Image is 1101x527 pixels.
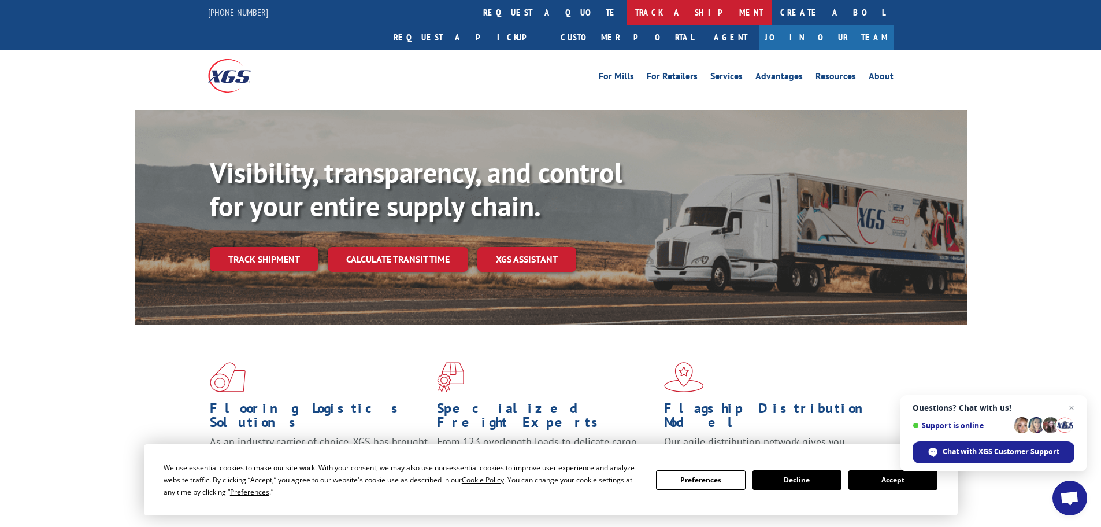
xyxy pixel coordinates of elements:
a: Request a pickup [385,25,552,50]
span: Questions? Chat with us! [913,403,1074,412]
a: Open chat [1052,481,1087,515]
span: Our agile distribution network gives you nationwide inventory management on demand. [664,435,877,462]
div: We use essential cookies to make our site work. With your consent, we may also use non-essential ... [164,462,642,498]
img: xgs-icon-total-supply-chain-intelligence-red [210,362,246,392]
img: xgs-icon-flagship-distribution-model-red [664,362,704,392]
a: Customer Portal [552,25,702,50]
a: Resources [815,72,856,84]
span: As an industry carrier of choice, XGS has brought innovation and dedication to flooring logistics... [210,435,428,476]
span: Chat with XGS Customer Support [943,447,1059,457]
span: Support is online [913,421,1010,430]
p: From 123 overlength loads to delicate cargo, our experienced staff knows the best way to move you... [437,435,655,487]
a: Join Our Team [759,25,894,50]
button: Preferences [656,470,745,490]
button: Accept [848,470,937,490]
a: Calculate transit time [328,247,468,272]
span: Chat with XGS Customer Support [913,441,1074,463]
a: Services [710,72,743,84]
a: Agent [702,25,759,50]
button: Decline [752,470,841,490]
a: About [869,72,894,84]
span: Cookie Policy [462,475,504,485]
h1: Specialized Freight Experts [437,401,655,435]
a: XGS ASSISTANT [477,247,576,272]
div: Cookie Consent Prompt [144,444,958,515]
a: For Retailers [647,72,698,84]
h1: Flagship Distribution Model [664,401,883,435]
a: Advantages [755,72,803,84]
span: Preferences [230,487,269,497]
a: [PHONE_NUMBER] [208,6,268,18]
img: xgs-icon-focused-on-flooring-red [437,362,464,392]
h1: Flooring Logistics Solutions [210,401,428,435]
b: Visibility, transparency, and control for your entire supply chain. [210,154,622,224]
a: Track shipment [210,247,318,271]
a: For Mills [599,72,634,84]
